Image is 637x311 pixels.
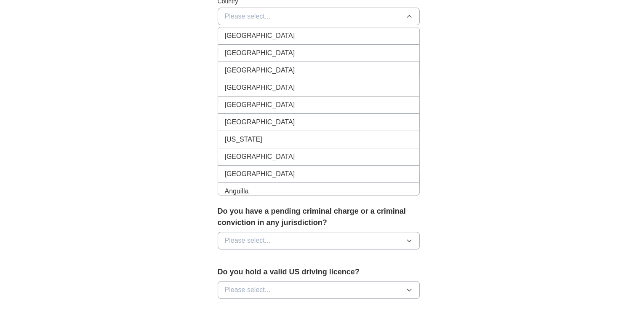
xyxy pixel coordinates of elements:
span: [US_STATE] [225,134,262,145]
span: [GEOGRAPHIC_DATA] [225,169,295,179]
span: Anguilla [225,186,249,196]
span: [GEOGRAPHIC_DATA] [225,31,295,41]
button: Please select... [218,232,420,249]
button: Please select... [218,281,420,299]
span: Please select... [225,236,271,246]
span: [GEOGRAPHIC_DATA] [225,117,295,127]
label: Do you hold a valid US driving licence? [218,266,420,278]
label: Do you have a pending criminal charge or a criminal conviction in any jurisdiction? [218,206,420,228]
span: [GEOGRAPHIC_DATA] [225,83,295,93]
span: [GEOGRAPHIC_DATA] [225,152,295,162]
span: Please select... [225,11,271,21]
span: [GEOGRAPHIC_DATA] [225,65,295,75]
span: Please select... [225,285,271,295]
span: [GEOGRAPHIC_DATA] [225,100,295,110]
button: Please select... [218,8,420,25]
span: [GEOGRAPHIC_DATA] [225,48,295,58]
